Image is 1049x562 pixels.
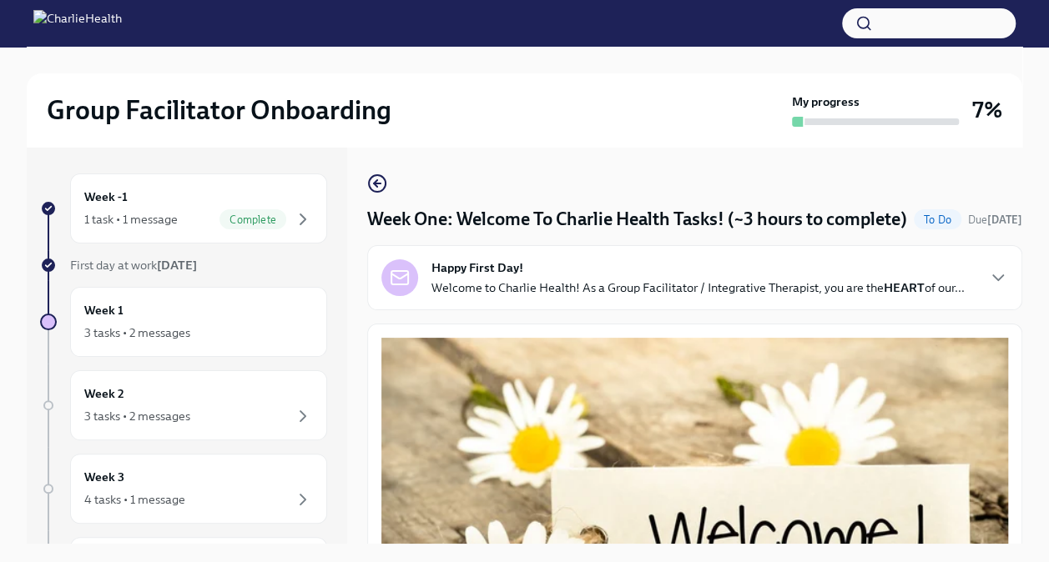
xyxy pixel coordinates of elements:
[84,211,178,228] div: 1 task • 1 message
[40,257,327,273] a: First day at work[DATE]
[914,213,961,226] span: To Do
[987,213,1022,226] strong: [DATE]
[40,287,327,357] a: Week 13 tasks • 2 messages
[47,93,391,127] h2: Group Facilitator Onboarding
[84,384,124,403] h6: Week 2
[84,188,128,206] h6: Week -1
[84,301,124,319] h6: Week 1
[84,324,190,341] div: 3 tasks • 2 messages
[431,279,965,296] p: Welcome to Charlie Health! As a Group Facilitator / Integrative Therapist, you are the of our...
[40,173,327,243] a: Week -11 task • 1 messageComplete
[33,10,122,37] img: CharlieHealth
[40,454,327,524] a: Week 34 tasks • 1 message
[884,280,925,295] strong: HEART
[84,491,185,508] div: 4 tasks • 1 message
[157,258,197,273] strong: [DATE]
[968,213,1022,226] span: Due
[367,207,907,232] h4: Week One: Welcome To Charlie Health Tasks! (~3 hours to complete)
[40,370,327,440] a: Week 23 tasks • 2 messages
[972,95,1002,125] h3: 7%
[70,258,197,273] span: First day at work
[792,93,860,110] strong: My progress
[431,259,523,276] strong: Happy First Day!
[84,468,124,486] h6: Week 3
[84,408,190,424] div: 3 tasks • 2 messages
[219,213,286,226] span: Complete
[968,212,1022,228] span: August 26th, 2025 09:00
